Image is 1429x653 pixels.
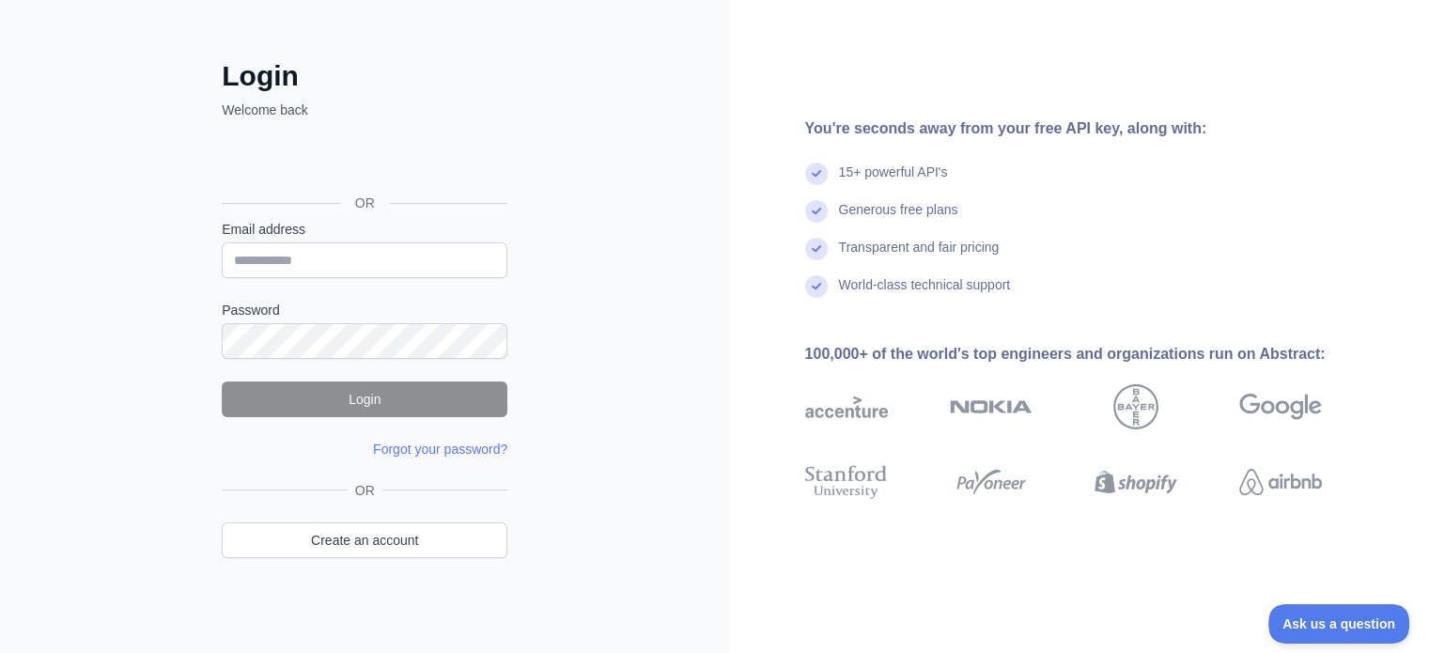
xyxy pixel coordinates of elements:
img: bayer [1113,384,1158,429]
img: payoneer [950,461,1033,503]
div: Generous free plans [839,200,958,238]
img: check mark [805,163,828,185]
div: 100,000+ of the world's top engineers and organizations run on Abstract: [805,343,1382,365]
iframe: Sign in with Google Button [212,140,513,181]
img: accenture [805,384,888,429]
img: google [1239,384,1322,429]
img: stanford university [805,461,888,503]
span: OR [348,481,382,500]
img: check mark [805,275,828,298]
label: Email address [222,220,507,239]
div: Transparent and fair pricing [839,238,1000,275]
h2: Login [222,59,507,93]
a: Create an account [222,522,507,558]
img: check mark [805,238,828,260]
div: World-class technical support [839,275,1011,313]
img: nokia [950,384,1033,429]
span: OR [340,194,390,212]
p: Welcome back [222,101,507,119]
div: 15+ powerful API's [839,163,948,200]
label: Password [222,301,507,319]
img: airbnb [1239,461,1322,503]
img: shopify [1095,461,1177,503]
a: Forgot your password? [373,442,507,457]
img: check mark [805,200,828,223]
iframe: Toggle Customer Support [1268,604,1410,644]
div: You're seconds away from your free API key, along with: [805,117,1382,140]
button: Login [222,381,507,417]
